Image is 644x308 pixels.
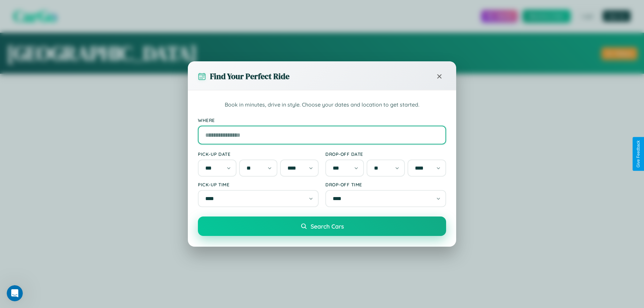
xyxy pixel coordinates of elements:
[198,217,446,236] button: Search Cars
[198,151,319,157] label: Pick-up Date
[198,182,319,187] label: Pick-up Time
[325,151,446,157] label: Drop-off Date
[325,182,446,187] label: Drop-off Time
[198,101,446,109] p: Book in minutes, drive in style. Choose your dates and location to get started.
[311,223,344,230] span: Search Cars
[198,117,446,123] label: Where
[210,71,289,82] h3: Find Your Perfect Ride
